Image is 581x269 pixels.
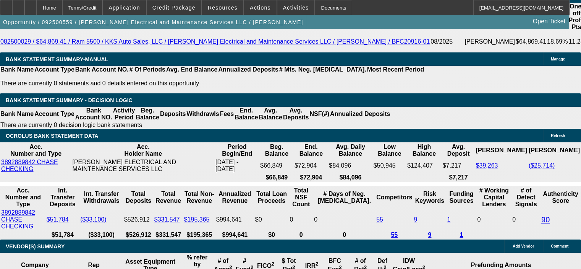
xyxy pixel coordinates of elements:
td: $526,912 [124,209,153,230]
th: Total Revenue [154,187,183,208]
th: Bank Account NO. [75,107,113,121]
th: $331,547 [154,231,183,239]
th: Total Non-Revenue [184,187,215,208]
th: # of Detect Signals [512,187,540,208]
th: Period Begin/End [215,143,259,158]
th: Activity Period [113,107,136,121]
button: Resources [202,0,243,15]
a: 55 [376,216,383,223]
sup: 2 [316,261,318,267]
th: Funding Sources [447,187,476,208]
button: Activities [277,0,315,15]
th: Avg. Daily Balance [329,143,372,158]
button: Actions [244,0,277,15]
th: $0 [255,231,289,239]
button: Credit Package [147,0,201,15]
th: Total Deposits [124,187,153,208]
th: # Of Periods [129,66,166,73]
th: ($33,100) [80,231,123,239]
td: 0 [512,209,540,230]
th: $195,365 [184,231,215,239]
td: 0 [314,209,375,230]
span: Credit Package [152,5,196,11]
a: 1 [447,216,450,223]
td: $84,096 [329,158,372,173]
th: Avg. Deposit [442,143,475,158]
th: Avg. End Balance [166,66,218,73]
th: Account Type [34,107,75,121]
th: Annualized Revenue [216,187,254,208]
th: $84,096 [329,174,372,181]
span: Activities [283,5,309,11]
th: End. Balance [234,107,258,121]
span: Resources [208,5,238,11]
span: VENDOR(S) SUMMARY [6,243,65,249]
th: $51,784 [46,231,79,239]
th: Beg. Balance [135,107,159,121]
th: Bank Account NO. [75,66,129,73]
th: $66,849 [260,174,293,181]
a: 55 [391,232,398,238]
p: There are currently 0 statements and 0 details entered on this opportunity [0,80,424,87]
td: 18.69% [547,31,568,52]
td: [PERSON_NAME] ELECTRICAL AND MAINTENANCE SERVICES LLC [72,158,214,173]
th: Annualized Deposits [218,66,278,73]
th: Competitors [376,187,413,208]
th: Withdrawls [186,107,219,121]
th: Most Recent Period [367,66,424,73]
th: Int. Transfer Withdrawals [80,187,123,208]
a: $39,263 [476,162,498,169]
th: Avg. Deposits [283,107,309,121]
a: 3892889842 CHASE CHECKING [1,209,35,230]
span: Refresh [551,134,565,138]
th: End. Balance [294,143,328,158]
td: $66,849 [260,158,293,173]
th: Avg. Balance [258,107,282,121]
button: Application [103,0,146,15]
b: Rep [88,262,100,268]
th: Low Balance [373,143,406,158]
th: High Balance [407,143,442,158]
th: 0 [289,231,313,239]
a: ($25,714) [529,162,555,169]
th: $72,904 [294,174,328,181]
span: Comment [551,244,568,248]
th: $7,217 [442,174,475,181]
th: Annualized Deposits [330,107,390,121]
th: Authenticity Score [541,187,580,208]
a: 90 [541,215,550,224]
b: Prefunding Amounts [471,262,531,268]
span: Bank Statement Summary - Decision Logic [6,97,133,103]
b: FICO [257,262,275,269]
th: # Working Capital Lenders [477,187,511,208]
b: IRR [305,262,319,269]
td: $0 [255,209,289,230]
a: ($33,100) [80,216,107,223]
th: Total Loan Proceeds [255,187,289,208]
th: Deposits [160,107,186,121]
th: NSF(#) [309,107,330,121]
a: $195,365 [184,216,210,223]
a: 9 [414,216,417,223]
a: $51,784 [47,216,69,223]
td: $7,217 [442,158,475,173]
th: Beg. Balance [260,143,293,158]
sup: 2 [272,261,274,267]
a: Open Ticket [530,15,568,28]
th: $526,912 [124,231,153,239]
a: 1 [460,232,463,238]
span: 0 [477,216,481,223]
a: 9 [428,232,431,238]
th: [PERSON_NAME] [528,143,580,158]
span: Manage [551,57,565,61]
th: Int. Transfer Deposits [46,187,79,208]
td: $50,945 [373,158,406,173]
th: $994,641 [216,231,254,239]
td: $124,407 [407,158,442,173]
td: [DATE] - [DATE] [215,158,259,173]
th: Account Type [34,66,75,73]
th: Acc. Number and Type [1,143,71,158]
th: # Days of Neg. [MEDICAL_DATA]. [314,187,375,208]
span: Add Vendor [513,244,534,248]
td: $72,904 [294,158,328,173]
